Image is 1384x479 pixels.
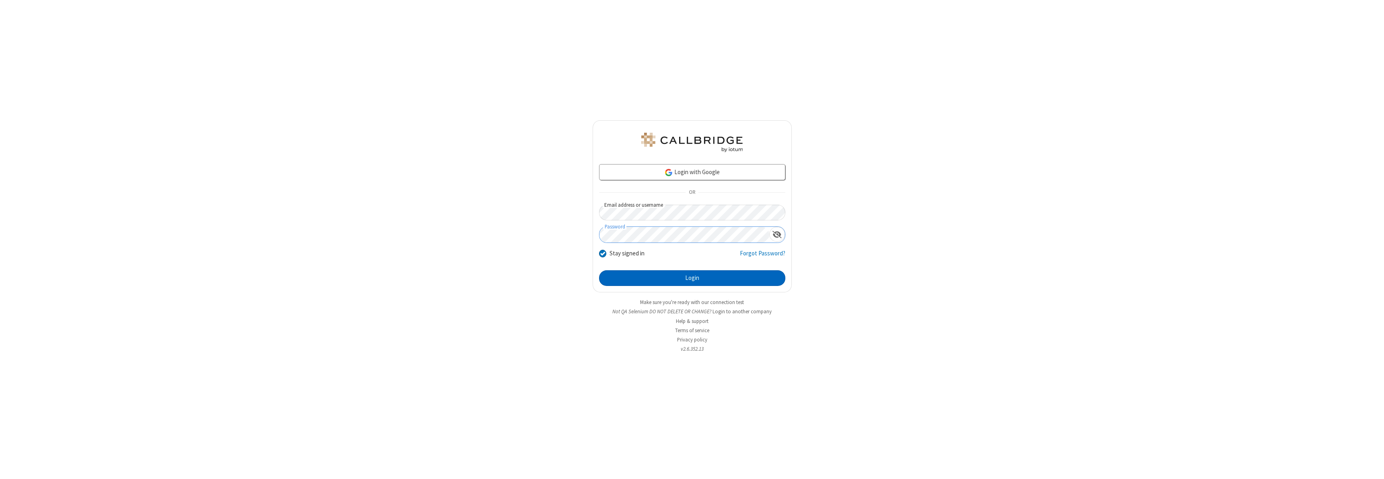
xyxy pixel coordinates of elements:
[675,327,709,334] a: Terms of service
[610,249,645,258] label: Stay signed in
[769,227,785,242] div: Show password
[593,345,792,353] li: v2.6.352.13
[740,249,785,264] a: Forgot Password?
[676,318,708,325] a: Help & support
[713,308,772,315] button: Login to another company
[640,299,744,306] a: Make sure you're ready with our connection test
[686,187,698,198] span: OR
[593,308,792,315] li: Not QA Selenium DO NOT DELETE OR CHANGE?
[599,164,785,180] a: Login with Google
[599,270,785,286] button: Login
[664,168,673,177] img: google-icon.png
[1364,458,1378,473] iframe: Chat
[640,133,744,152] img: QA Selenium DO NOT DELETE OR CHANGE
[677,336,707,343] a: Privacy policy
[599,227,769,243] input: Password
[599,205,785,220] input: Email address or username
